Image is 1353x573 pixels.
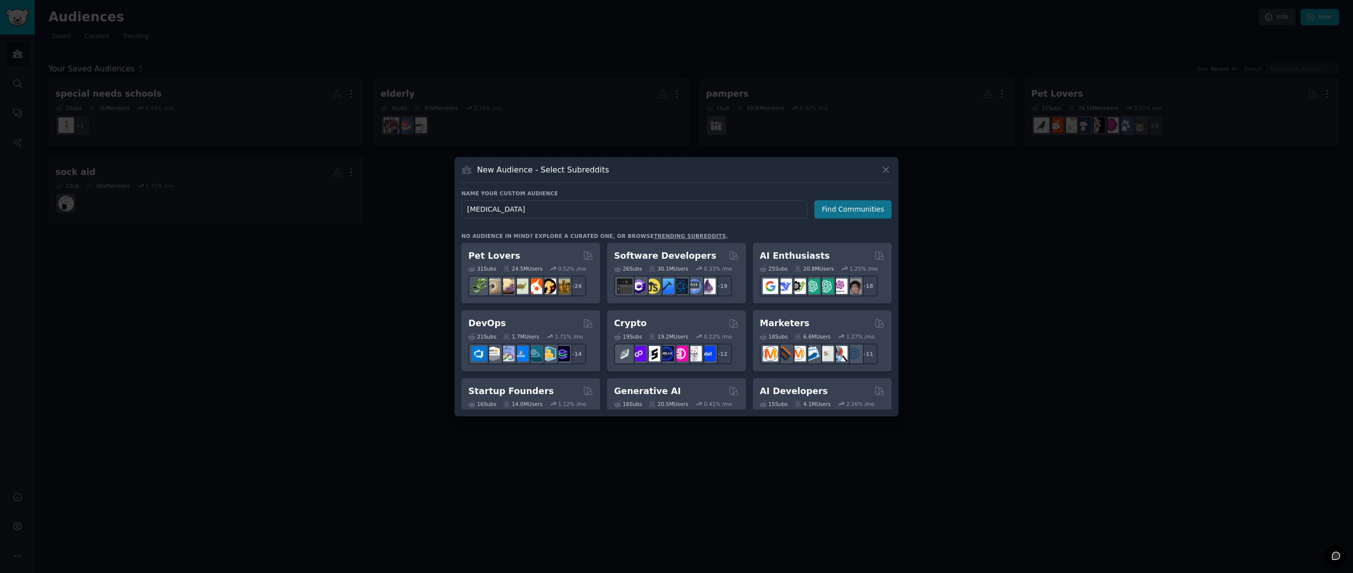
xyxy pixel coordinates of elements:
img: OpenAIDev [832,279,847,294]
img: learnjavascript [645,279,660,294]
img: AskMarketing [790,346,806,361]
div: 21 Sub s [468,333,496,340]
div: 1.12 % /mo [558,401,586,407]
div: 0.33 % /mo [704,265,732,272]
div: 0.41 % /mo [704,401,732,407]
div: + 19 [711,276,732,296]
img: PetAdvice [541,279,556,294]
div: 1.71 % /mo [555,333,583,340]
img: GoogleGeminiAI [763,279,778,294]
div: + 14 [565,344,586,364]
h2: AI Developers [760,385,828,398]
img: dogbreed [555,279,570,294]
h2: DevOps [468,317,506,330]
img: ethstaker [645,346,660,361]
img: ethfinance [617,346,632,361]
div: 1.27 % /mo [846,333,875,340]
div: No audience in mind? Explore a curated one, or browse . [461,232,728,239]
img: ballpython [485,279,501,294]
h3: New Audience - Select Subreddits [477,165,609,175]
img: AItoolsCatalog [790,279,806,294]
h3: Name your custom audience [461,190,892,197]
div: 30.1M Users [649,265,688,272]
img: csharp [631,279,646,294]
img: turtle [513,279,528,294]
img: software [617,279,632,294]
div: 1.7M Users [503,333,539,340]
img: bigseo [777,346,792,361]
div: 20.8M Users [794,265,834,272]
div: 26 Sub s [614,265,642,272]
img: aws_cdk [541,346,556,361]
img: PlatformEngineers [555,346,570,361]
img: reactnative [673,279,688,294]
img: herpetology [471,279,487,294]
h2: Startup Founders [468,385,554,398]
input: Pick a short name, like "Digital Marketers" or "Movie-Goers" [461,200,807,219]
img: elixir [700,279,716,294]
div: 20.5M Users [649,401,688,407]
img: platformengineering [527,346,542,361]
div: 0.22 % /mo [704,333,732,340]
img: MarketingResearch [832,346,847,361]
img: chatgpt_promptDesign [804,279,820,294]
img: Emailmarketing [804,346,820,361]
h2: Crypto [614,317,647,330]
div: 15 Sub s [760,401,788,407]
div: 6.6M Users [794,333,831,340]
div: 14.0M Users [503,401,542,407]
img: 0xPolygon [631,346,646,361]
img: googleads [818,346,834,361]
img: web3 [659,346,674,361]
h2: Software Developers [614,250,716,262]
img: DevOpsLinks [513,346,528,361]
h2: Pet Lovers [468,250,520,262]
img: defiblockchain [673,346,688,361]
div: 4.1M Users [794,401,831,407]
div: 25 Sub s [760,265,788,272]
div: 1.25 % /mo [849,265,878,272]
div: 18 Sub s [760,333,788,340]
img: leopardgeckos [499,279,514,294]
div: + 11 [857,344,878,364]
img: iOSProgramming [659,279,674,294]
div: + 24 [565,276,586,296]
img: AWS_Certified_Experts [485,346,501,361]
h2: Marketers [760,317,809,330]
img: Docker_DevOps [499,346,514,361]
div: 2.16 % /mo [846,401,875,407]
img: content_marketing [763,346,778,361]
div: + 18 [857,276,878,296]
img: defi_ [700,346,716,361]
div: 24.5M Users [503,265,542,272]
img: chatgpt_prompts_ [818,279,834,294]
h2: AI Enthusiasts [760,250,830,262]
img: cockatiel [527,279,542,294]
img: ArtificalIntelligence [846,279,861,294]
img: OnlineMarketing [846,346,861,361]
button: Find Communities [814,200,892,219]
img: CryptoNews [686,346,702,361]
div: 31 Sub s [468,265,496,272]
a: trending subreddits [654,233,726,239]
div: 16 Sub s [614,401,642,407]
h2: Generative AI [614,385,681,398]
div: 0.52 % /mo [558,265,586,272]
img: azuredevops [471,346,487,361]
div: + 12 [711,344,732,364]
div: 19.2M Users [649,333,688,340]
div: 19 Sub s [614,333,642,340]
img: AskComputerScience [686,279,702,294]
img: DeepSeek [777,279,792,294]
div: 16 Sub s [468,401,496,407]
